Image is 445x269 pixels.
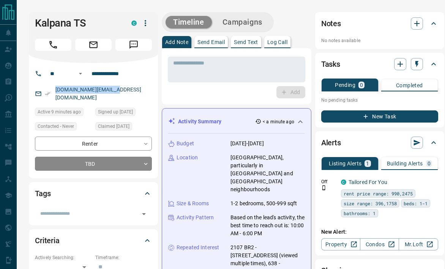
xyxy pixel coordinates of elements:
[35,39,71,51] span: Call
[321,94,438,106] p: No pending tasks
[95,254,152,261] p: Timeframe:
[428,161,431,166] p: 0
[230,140,264,148] p: [DATE]-[DATE]
[177,140,194,148] p: Budget
[35,184,152,203] div: Tags
[396,83,423,88] p: Completed
[177,244,219,252] p: Repeated Interest
[329,161,362,166] p: Listing Alerts
[98,123,129,130] span: Claimed [DATE]
[35,137,152,151] div: Renter
[215,16,270,28] button: Campaigns
[35,254,92,261] p: Actively Searching:
[75,39,112,51] span: Email
[263,118,294,125] p: < a minute ago
[197,39,225,45] p: Send Email
[45,91,50,96] svg: Email Verified
[35,17,120,29] h1: Kalpana TS
[360,238,399,250] a: Condos
[35,108,92,118] div: Mon Aug 18 2025
[321,178,336,185] p: Off
[35,157,152,171] div: TBD
[38,108,81,116] span: Active 9 minutes ago
[230,154,305,193] p: [GEOGRAPHIC_DATA], particularly in [GEOGRAPHIC_DATA] and [GEOGRAPHIC_DATA] neighbourhoods
[335,82,355,88] p: Pending
[366,161,369,166] p: 1
[168,115,305,129] div: Activity Summary< a minute ago
[95,108,152,118] div: Mon Jul 28 2025
[139,209,149,219] button: Open
[344,190,413,197] span: rent price range: 990,2475
[178,118,221,126] p: Activity Summary
[399,238,438,250] a: Mr.Loft
[230,214,305,238] p: Based on the lead's activity, the best time to reach out is: 10:00 AM - 6:00 PM
[230,200,297,208] p: 1-2 bedrooms, 500-999 sqft
[38,123,74,130] span: Contacted - Never
[349,179,387,185] a: Tailored For You
[321,55,438,73] div: Tasks
[177,154,198,162] p: Location
[165,39,188,45] p: Add Note
[177,214,214,222] p: Activity Pattern
[234,39,258,45] p: Send Text
[98,108,133,116] span: Signed up [DATE]
[321,134,438,152] div: Alerts
[35,234,60,247] h2: Criteria
[35,187,50,200] h2: Tags
[321,137,341,149] h2: Alerts
[321,228,438,236] p: New Alert:
[35,231,152,250] div: Criteria
[344,200,397,207] span: size range: 396,1758
[341,179,346,185] div: condos.ca
[321,37,438,44] p: No notes available
[177,200,209,208] p: Size & Rooms
[360,82,363,88] p: 0
[321,185,327,190] svg: Push Notification Only
[321,238,360,250] a: Property
[55,87,141,101] a: [DOMAIN_NAME][EMAIL_ADDRESS][DOMAIN_NAME]
[321,110,438,123] button: New Task
[404,200,428,207] span: beds: 1-1
[166,16,212,28] button: Timeline
[131,20,137,26] div: condos.ca
[76,69,85,78] button: Open
[321,14,438,33] div: Notes
[387,161,423,166] p: Building Alerts
[321,17,341,30] h2: Notes
[321,58,340,70] h2: Tasks
[95,122,152,133] div: Fri Aug 15 2025
[115,39,152,51] span: Message
[267,39,287,45] p: Log Call
[344,209,376,217] span: bathrooms: 1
